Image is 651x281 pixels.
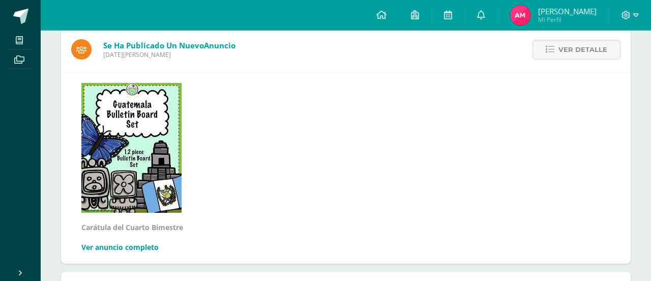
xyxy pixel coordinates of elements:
[558,40,607,59] span: Ver detalle
[103,50,235,59] span: [DATE][PERSON_NAME]
[538,6,597,16] span: [PERSON_NAME]
[81,242,159,252] a: Ver anuncio completo
[81,222,183,232] strong: Carátula del Cuarto Bimestre
[510,5,530,25] img: a944aec88ad1edc6b7e2268fb46c47a2.png
[538,15,597,24] span: Mi Perfil
[204,40,235,50] span: Anuncio
[103,40,235,50] span: Se ha publicado un nuevo
[81,83,182,213] img: Guatemala Bulletin Board Set of 12 Culture and Mayan Culture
